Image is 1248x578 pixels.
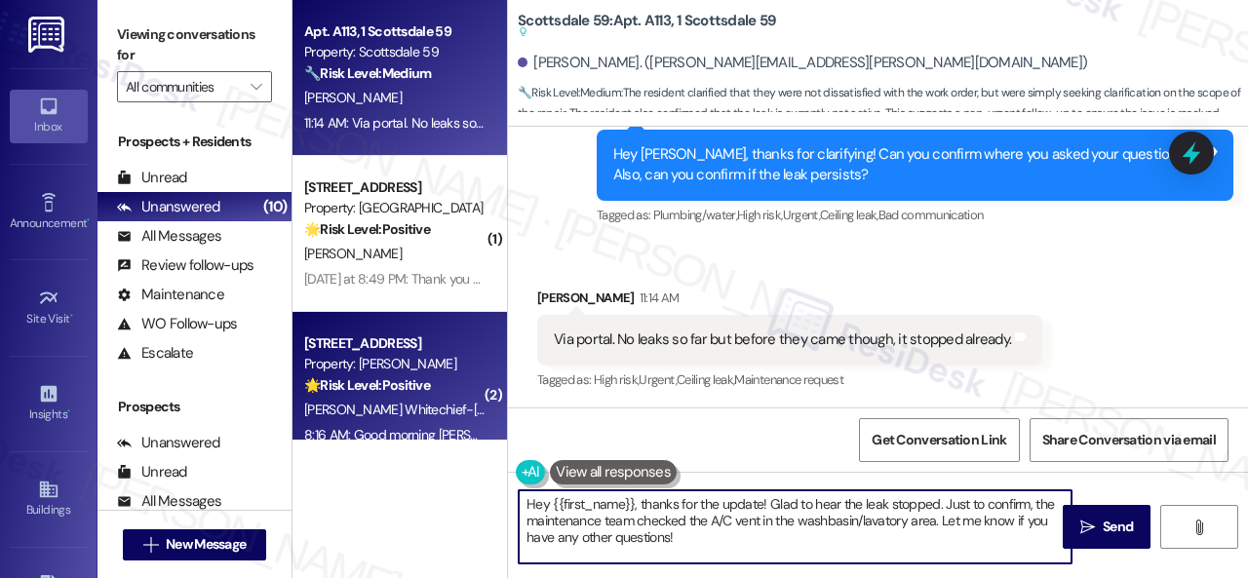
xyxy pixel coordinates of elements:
[737,207,783,223] span: High risk ,
[1063,505,1150,549] button: Send
[1103,517,1133,537] span: Send
[597,201,1233,229] div: Tagged as:
[304,198,485,218] div: Property: [GEOGRAPHIC_DATA]
[251,79,261,95] i: 
[10,377,88,430] a: Insights •
[117,168,187,188] div: Unread
[304,245,402,262] span: [PERSON_NAME]
[304,401,570,418] span: [PERSON_NAME] Whitechief-[PERSON_NAME]
[117,19,272,71] label: Viewing conversations for
[554,329,1011,350] div: Via portal. No leaks so far but before they came though, it stopped already.
[166,534,246,555] span: New Message
[519,490,1072,563] textarea: To enrich screen reader interactions, please activate Accessibility in Grammarly extension settings
[537,366,1042,394] div: Tagged as:
[143,537,158,553] i: 
[304,177,485,198] div: [STREET_ADDRESS]
[258,192,292,222] div: (10)
[859,418,1019,462] button: Get Conversation Link
[10,473,88,525] a: Buildings
[304,376,430,394] strong: 🌟 Risk Level: Positive
[1042,430,1216,450] span: Share Conversation via email
[117,197,220,217] div: Unanswered
[594,371,640,388] span: High risk ,
[734,371,843,388] span: Maintenance request
[117,491,221,512] div: All Messages
[304,64,431,82] strong: 🔧 Risk Level: Medium
[123,529,267,560] button: New Message
[1030,418,1228,462] button: Share Conversation via email
[87,213,90,227] span: •
[97,397,292,417] div: Prospects
[97,132,292,152] div: Prospects + Residents
[117,255,253,276] div: Review follow-ups
[639,371,676,388] span: Urgent ,
[518,53,1087,73] div: [PERSON_NAME]. ([PERSON_NAME][EMAIL_ADDRESS][PERSON_NAME][DOMAIN_NAME])
[117,462,187,482] div: Unread
[304,426,536,443] div: 8:16 AM: Good morning [PERSON_NAME]
[653,207,737,223] span: Plumbing/water ,
[117,285,224,305] div: Maintenance
[117,433,220,453] div: Unanswered
[518,83,1248,125] span: : The resident clarified that they were not dissatisfied with the work order, but were simply see...
[878,207,984,223] span: Bad communication
[537,288,1042,315] div: [PERSON_NAME]
[117,226,221,247] div: All Messages
[304,333,485,354] div: [STREET_ADDRESS]
[304,354,485,374] div: Property: [PERSON_NAME]
[304,220,430,238] strong: 🌟 Risk Level: Positive
[1191,520,1206,535] i: 
[635,288,680,308] div: 11:14 AM
[304,42,485,62] div: Property: Scottsdale 59
[872,430,1006,450] span: Get Conversation Link
[783,207,820,223] span: Urgent ,
[304,89,402,106] span: [PERSON_NAME]
[10,90,88,142] a: Inbox
[518,85,621,100] strong: 🔧 Risk Level: Medium
[117,343,193,364] div: Escalate
[70,309,73,323] span: •
[820,207,878,223] span: Ceiling leak ,
[304,114,777,132] div: 11:14 AM: Via portal. No leaks so far but before they came though, it stopped already.
[117,314,237,334] div: WO Follow-ups
[677,371,735,388] span: Ceiling leak ,
[518,11,776,43] b: Scottsdale 59: Apt. A113, 1 Scottsdale 59
[304,21,485,42] div: Apt. A113, 1 Scottsdale 59
[10,282,88,334] a: Site Visit •
[1080,520,1095,535] i: 
[126,71,241,102] input: All communities
[28,17,68,53] img: ResiDesk Logo
[613,144,1202,186] div: Hey [PERSON_NAME], thanks for clarifying! Can you confirm where you asked your question? Also, ca...
[67,405,70,418] span: •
